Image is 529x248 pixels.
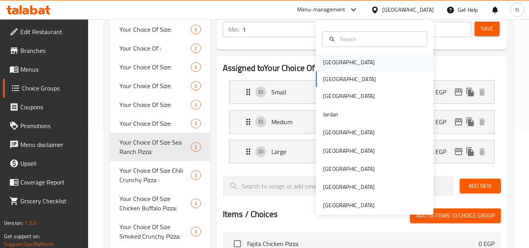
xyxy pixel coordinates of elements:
button: edit [453,86,464,98]
p: 215 EGP [423,117,453,127]
span: Add New [466,181,495,191]
div: Choices [191,227,200,236]
div: Your Choice Of Size:3 [110,95,210,114]
span: Coupons [20,102,82,112]
div: Your Choice Of Size:3 [110,58,210,76]
button: duplicate [464,116,476,128]
div: Choices [191,119,200,128]
div: [GEOGRAPHIC_DATA] [323,58,375,67]
p: 155 EGP [423,87,453,97]
a: Coverage Report [3,173,88,192]
input: search [223,176,453,196]
span: 3 [191,172,200,179]
span: 3 [191,63,200,71]
div: Choices [191,170,200,180]
div: [GEOGRAPHIC_DATA] [382,5,434,14]
div: [GEOGRAPHIC_DATA] [323,92,375,100]
a: Branches [3,41,88,60]
div: Your Choice Of Size Sea Ranch Pizza:3 [110,133,210,161]
button: Add (0) items to choice group [410,208,501,223]
div: Expand [229,110,494,133]
div: Your Choice Of :2 [110,39,210,58]
span: Choice Groups [22,83,82,93]
div: Expand [229,140,494,163]
span: 3 [191,120,200,127]
button: Add New [460,179,501,193]
a: Upsell [3,154,88,173]
a: Menus [3,60,88,79]
button: edit [453,146,464,157]
p: Min: [228,25,239,34]
span: Your Choice Of Size Chili Crunchy Pizza : [119,166,191,185]
div: Jordan [323,110,338,119]
span: Edit Restaurant [20,27,82,36]
p: 260 EGP [423,147,453,156]
span: N [515,5,519,14]
span: Save [481,24,493,34]
span: Menu disclaimer [20,140,82,149]
span: Your Choice Of Size: [119,25,191,34]
span: 3 [191,101,200,109]
a: Promotions [3,116,88,135]
span: 1.0.0 [24,218,36,228]
span: Add (0) items to choice group [416,211,495,221]
span: Grocery Checklist [20,196,82,206]
button: delete [476,116,488,128]
span: 3 [191,228,200,235]
span: Version: [4,218,23,228]
h2: Items / Choices [223,208,278,220]
button: edit [453,116,464,128]
div: [GEOGRAPHIC_DATA] [323,165,375,173]
button: duplicate [464,146,476,157]
li: Expand [223,137,501,167]
div: [GEOGRAPHIC_DATA] [323,201,375,210]
span: Your Choice Of Size: [119,81,191,91]
span: Your Choice Of : [119,43,191,53]
span: Your Choice Of Size Sea Ranch Pizza: [119,138,191,156]
div: Expand [229,81,494,103]
div: [GEOGRAPHIC_DATA] [323,183,375,191]
button: delete [476,146,488,157]
div: Choices [191,43,200,53]
span: 2 [191,45,200,52]
p: Medium [271,117,331,127]
span: Branches [20,46,82,55]
a: Choice Groups [3,79,88,98]
span: Your Choice Of Size Smoked Crunchy Pizza: [119,222,191,241]
span: Your Choice Of Size: [119,100,191,109]
span: Coverage Report [20,177,82,187]
span: Your Choice Of Size Chicken Buffalo Pizza: [119,194,191,213]
a: Menu disclaimer [3,135,88,154]
div: Menu-management [297,5,345,14]
button: Save [475,22,500,36]
a: Edit Restaurant [3,22,88,41]
span: 3 [191,143,200,151]
div: Choices [191,25,200,34]
li: Expand [223,77,501,107]
div: Your Choice Of Size Chili Crunchy Pizza :3 [110,161,210,189]
span: Promotions [20,121,82,130]
input: Search [337,35,422,43]
div: Your Choice Of Size:3 [110,20,210,39]
span: Your Choice Of Size: [119,62,191,72]
span: Menus [20,65,82,74]
p: Small [271,87,331,97]
div: [GEOGRAPHIC_DATA] [323,128,375,137]
span: 3 [191,82,200,90]
div: Choices [191,100,200,109]
div: Your Choice Of Size Smoked Crunchy Pizza:3 [110,217,210,246]
button: duplicate [464,86,476,98]
h2: Assigned to Your Choice Of Size Sea Ranch Pizza: [223,62,501,74]
button: delete [476,86,488,98]
span: Your Choice Of Size: [119,119,191,128]
span: 3 [191,26,200,33]
a: Coupons [3,98,88,116]
div: Your Choice Of Size:3 [110,114,210,133]
li: Expand [223,107,501,137]
div: Your Choice Of Size Chicken Buffalo Pizza:3 [110,189,210,217]
p: Large [271,147,331,156]
span: Upsell [20,159,82,168]
div: Choices [191,199,200,208]
div: Your Choice Of Size:3 [110,76,210,95]
a: Grocery Checklist [3,192,88,210]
